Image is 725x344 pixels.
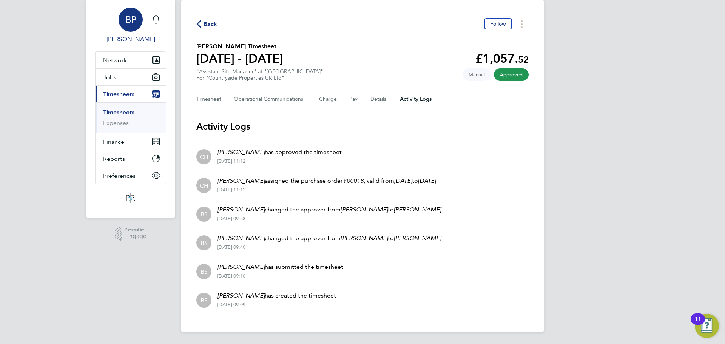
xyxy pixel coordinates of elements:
[217,216,441,222] div: [DATE] 09:58
[343,177,364,184] em: Y00018
[201,267,208,276] span: BS
[95,192,166,204] a: Go to home page
[217,302,336,308] div: [DATE] 09:09
[494,68,529,81] span: This timesheet has been approved.
[217,158,342,164] div: [DATE] 11:12
[196,178,211,193] div: Chris Harrison
[196,264,211,279] div: Beth Seddon
[103,138,124,145] span: Finance
[103,74,116,81] span: Jobs
[484,18,512,29] button: Follow
[196,293,211,308] div: Beth Seddon
[515,18,529,30] button: Timesheets Menu
[196,19,217,29] button: Back
[103,109,134,116] a: Timesheets
[217,273,343,279] div: [DATE] 09:10
[196,42,283,51] h2: [PERSON_NAME] Timesheet
[96,69,166,85] button: Jobs
[125,227,147,233] span: Powered by
[103,172,136,179] span: Preferences
[370,90,388,108] button: Details
[196,149,211,164] div: Chris Harrison
[349,90,358,108] button: Pay
[103,119,129,126] a: Expenses
[125,233,147,239] span: Engage
[463,68,491,81] span: This timesheet was manually created.
[96,102,166,133] div: Timesheets
[341,206,388,213] em: [PERSON_NAME]
[200,181,208,190] span: CH
[490,20,506,27] span: Follow
[217,291,336,300] p: has created the timesheet
[103,155,125,162] span: Reports
[200,153,208,161] span: CH
[217,177,265,184] em: [PERSON_NAME]
[475,51,529,66] app-decimal: £1,057.
[234,90,307,108] button: Operational Communications
[201,210,208,218] span: BS
[125,15,136,25] span: BP
[115,227,147,241] a: Powered byEngage
[319,90,337,108] button: Charge
[694,319,701,329] div: 11
[217,206,265,213] em: [PERSON_NAME]
[400,90,432,108] button: Activity Logs
[217,234,441,243] p: changed the approver from to
[96,52,166,68] button: Network
[96,167,166,184] button: Preferences
[96,150,166,167] button: Reports
[124,192,137,204] img: psrsolutions-logo-retina.png
[217,292,265,299] em: [PERSON_NAME]
[103,91,134,98] span: Timesheets
[217,187,436,193] div: [DATE] 11:12
[217,148,342,157] p: has approved the timesheet
[96,86,166,102] button: Timesheets
[394,206,441,213] em: [PERSON_NAME]
[196,235,211,250] div: Beth Seddon
[394,234,441,242] em: [PERSON_NAME]
[96,133,166,150] button: Finance
[95,35,166,44] span: Ben Perkin
[217,148,265,156] em: [PERSON_NAME]
[217,263,265,270] em: [PERSON_NAME]
[418,177,436,184] em: [DATE]
[196,207,211,222] div: Beth Seddon
[196,75,323,81] div: For "Countryside Properties UK Ltd"
[695,314,719,338] button: Open Resource Center, 11 new notifications
[394,177,412,184] em: [DATE]
[518,54,529,65] span: 52
[201,296,208,304] span: BS
[196,90,222,108] button: Timesheet
[204,20,217,29] span: Back
[217,205,441,214] p: changed the approver from to
[196,51,283,66] h1: [DATE] - [DATE]
[196,120,529,133] h3: Activity Logs
[95,8,166,44] a: BP[PERSON_NAME]
[201,239,208,247] span: BS
[217,244,441,250] div: [DATE] 09:40
[196,68,323,81] div: "Assistant Site Manager" at "[GEOGRAPHIC_DATA]"
[217,176,436,185] p: assigned the purchase order , valid from to
[217,262,343,271] p: has submitted the timesheet
[103,57,127,64] span: Network
[341,234,388,242] em: [PERSON_NAME]
[217,234,265,242] em: [PERSON_NAME]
